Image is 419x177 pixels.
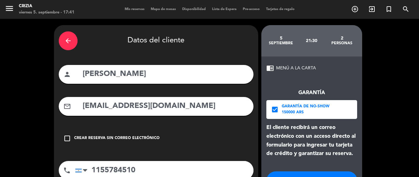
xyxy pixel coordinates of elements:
[59,30,253,52] div: Datos del cliente
[122,8,148,11] span: Mis reservas
[271,106,279,113] i: check_box
[63,103,71,110] i: mail_outline
[282,110,329,116] div: 150000 ARS
[82,100,249,113] input: Email del cliente
[327,36,357,41] div: 2
[263,8,298,11] span: Tarjetas de regalo
[402,5,410,13] i: search
[266,89,357,97] div: Garantía
[63,135,71,142] i: check_box_outline_blank
[82,68,249,81] input: Nombre del cliente
[276,65,316,72] span: MENÚ A LA CARTA
[64,37,72,45] i: arrow_back
[179,8,209,11] span: Disponibilidad
[368,5,376,13] i: exit_to_app
[63,71,71,78] i: person
[209,8,240,11] span: Lista de Espera
[19,9,74,16] div: viernes 5. septiembre - 17:41
[351,5,359,13] i: add_circle_outline
[266,36,297,41] div: 5
[266,123,357,158] div: El cliente recibirá un correo electrónico con un acceso directo al formulario para ingresar tu ta...
[19,3,74,9] div: Crizia
[5,4,14,15] button: menu
[327,41,357,46] div: personas
[148,8,179,11] span: Mapa de mesas
[5,4,14,13] i: menu
[296,30,327,52] div: 21:30
[266,64,274,72] span: chrome_reader_mode
[266,41,297,46] div: septiembre
[385,5,393,13] i: turned_in_not
[74,135,160,142] div: Crear reserva sin correo electrónico
[282,104,329,110] div: Garantía de no-show
[63,167,71,174] i: phone
[240,8,263,11] span: Pre-acceso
